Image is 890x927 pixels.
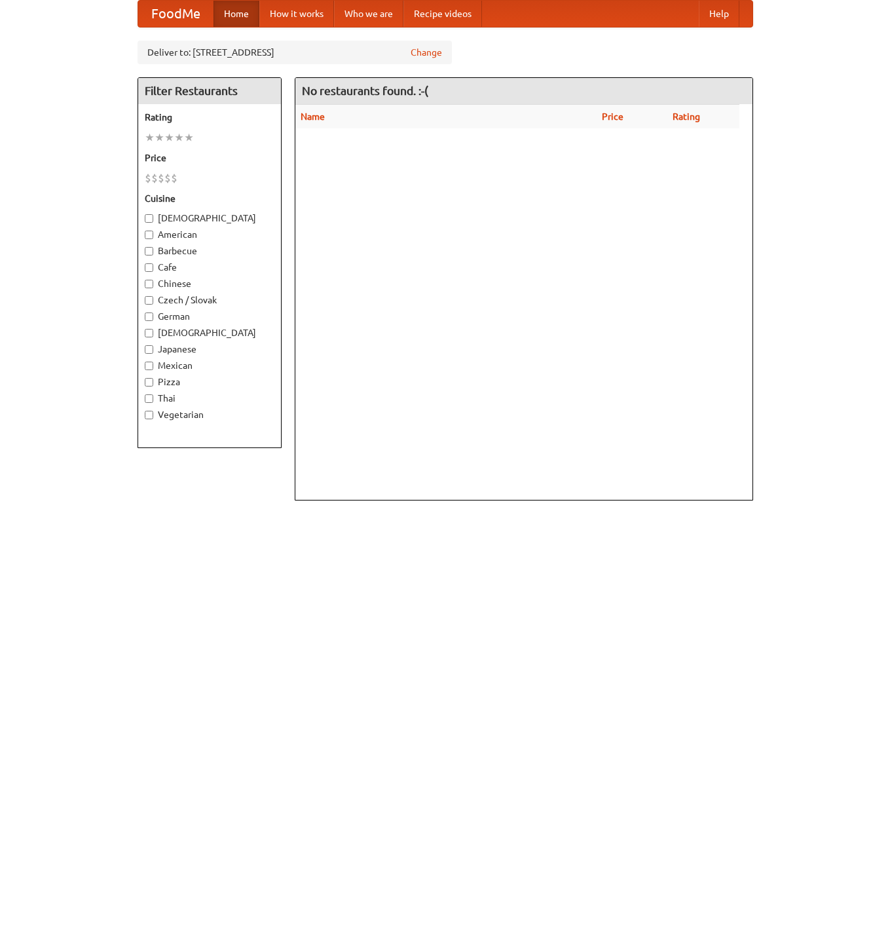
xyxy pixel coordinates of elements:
[164,171,171,185] li: $
[145,392,274,405] label: Thai
[145,375,274,388] label: Pizza
[145,244,274,257] label: Barbecue
[138,78,281,104] h4: Filter Restaurants
[145,310,274,323] label: German
[145,394,153,403] input: Thai
[301,111,325,122] a: Name
[145,326,274,339] label: [DEMOGRAPHIC_DATA]
[145,247,153,255] input: Barbecue
[302,85,428,97] ng-pluralize: No restaurants found. :-(
[145,277,274,290] label: Chinese
[145,214,153,223] input: [DEMOGRAPHIC_DATA]
[145,151,274,164] h5: Price
[145,411,153,419] input: Vegetarian
[184,130,194,145] li: ★
[145,261,274,274] label: Cafe
[174,130,184,145] li: ★
[171,171,177,185] li: $
[145,343,274,356] label: Japanese
[145,263,153,272] input: Cafe
[213,1,259,27] a: Home
[145,312,153,321] input: German
[602,111,623,122] a: Price
[145,280,153,288] input: Chinese
[145,296,153,305] input: Czech / Slovak
[145,359,274,372] label: Mexican
[145,345,153,354] input: Japanese
[145,212,274,225] label: [DEMOGRAPHIC_DATA]
[145,378,153,387] input: Pizza
[145,329,153,337] input: [DEMOGRAPHIC_DATA]
[259,1,334,27] a: How it works
[699,1,739,27] a: Help
[145,171,151,185] li: $
[145,293,274,307] label: Czech / Slovak
[158,171,164,185] li: $
[145,408,274,421] label: Vegetarian
[334,1,403,27] a: Who we are
[138,1,213,27] a: FoodMe
[145,231,153,239] input: American
[164,130,174,145] li: ★
[155,130,164,145] li: ★
[145,362,153,370] input: Mexican
[145,192,274,205] h5: Cuisine
[403,1,482,27] a: Recipe videos
[145,130,155,145] li: ★
[138,41,452,64] div: Deliver to: [STREET_ADDRESS]
[673,111,700,122] a: Rating
[145,111,274,124] h5: Rating
[145,228,274,241] label: American
[411,46,442,59] a: Change
[151,171,158,185] li: $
